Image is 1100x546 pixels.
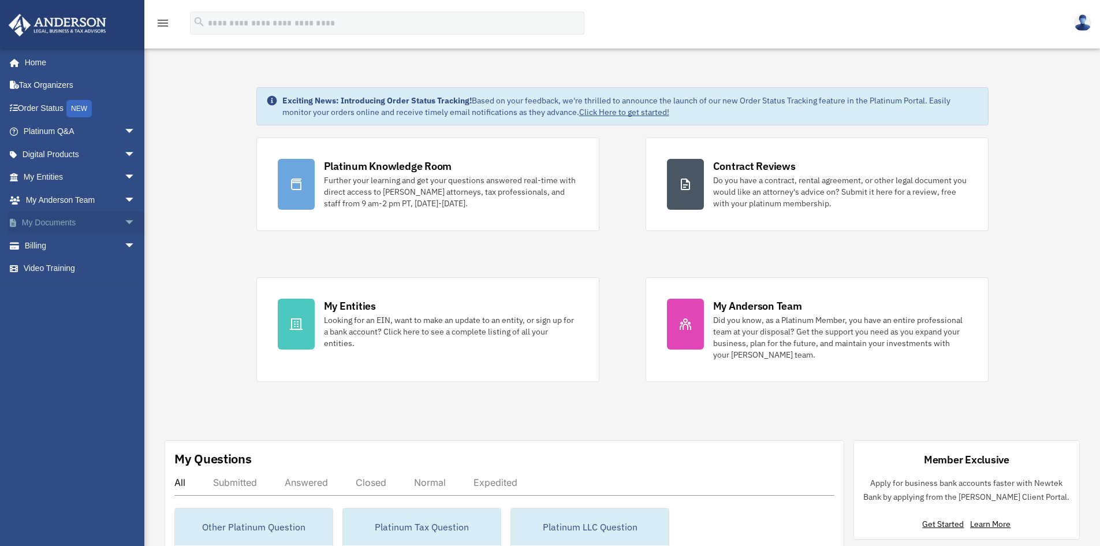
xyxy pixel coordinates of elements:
a: Platinum Knowledge Room Further your learning and get your questions answered real-time with dire... [256,138,599,231]
a: menu [156,20,170,30]
a: Video Training [8,257,153,280]
div: Expedited [473,477,517,488]
div: Other Platinum Question [175,508,333,545]
a: Learn More [970,519,1010,529]
span: arrow_drop_down [124,166,147,190]
a: My Entitiesarrow_drop_down [8,166,153,189]
div: NEW [66,100,92,117]
a: Platinum Q&Aarrow_drop_down [8,120,153,143]
span: arrow_drop_down [124,234,147,258]
a: My Documentsarrow_drop_down [8,211,153,235]
strong: Exciting News: Introducing Order Status Tracking! [282,95,472,106]
div: Closed [356,477,386,488]
span: arrow_drop_down [124,143,147,166]
div: Platinum Tax Question [343,508,501,545]
a: Get Started [922,519,968,529]
div: Further your learning and get your questions answered real-time with direct access to [PERSON_NAM... [324,174,578,209]
a: My Anderson Team Did you know, as a Platinum Member, you have an entire professional team at your... [646,277,989,382]
a: Home [8,51,147,74]
div: Do you have a contract, rental agreement, or other legal document you would like an attorney's ad... [713,174,967,209]
img: User Pic [1074,14,1091,31]
img: Anderson Advisors Platinum Portal [5,14,110,36]
div: Based on your feedback, we're thrilled to announce the launch of our new Order Status Tracking fe... [282,95,979,118]
a: Digital Productsarrow_drop_down [8,143,153,166]
div: Normal [414,477,446,488]
div: Answered [285,477,328,488]
div: Submitted [213,477,257,488]
span: arrow_drop_down [124,188,147,212]
i: menu [156,16,170,30]
div: My Entities [324,299,376,313]
i: search [193,16,206,28]
p: Apply for business bank accounts faster with Newtek Bank by applying from the [PERSON_NAME] Clien... [863,476,1070,504]
div: My Anderson Team [713,299,802,313]
div: Member Exclusive [924,452,1009,467]
div: Looking for an EIN, want to make an update to an entity, or sign up for a bank account? Click her... [324,314,578,349]
span: arrow_drop_down [124,211,147,235]
a: Tax Organizers [8,74,153,97]
div: Platinum Knowledge Room [324,159,452,173]
div: My Questions [174,450,252,467]
a: Click Here to get started! [579,107,669,117]
a: My Entities Looking for an EIN, want to make an update to an entity, or sign up for a bank accoun... [256,277,599,382]
div: Did you know, as a Platinum Member, you have an entire professional team at your disposal? Get th... [713,314,967,361]
a: Contract Reviews Do you have a contract, rental agreement, or other legal document you would like... [646,138,989,231]
a: My Anderson Teamarrow_drop_down [8,188,153,211]
span: arrow_drop_down [124,120,147,144]
div: Contract Reviews [713,159,796,173]
a: Billingarrow_drop_down [8,234,153,257]
div: Platinum LLC Question [511,508,669,545]
div: All [174,477,185,488]
a: Order StatusNEW [8,96,153,120]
